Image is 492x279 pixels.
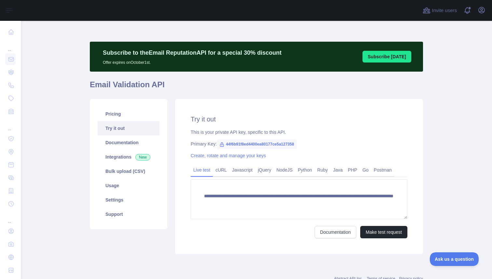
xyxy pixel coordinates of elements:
p: Offer expires on October 1st. [103,57,281,65]
div: ... [5,39,16,52]
a: Java [331,165,346,175]
button: Invite users [421,5,458,16]
a: jQuery [255,165,274,175]
a: Try it out [98,121,159,135]
a: Create, rotate and manage your keys [191,153,266,158]
div: ... [5,211,16,224]
h1: Email Validation API [90,79,423,95]
a: Postman [371,165,394,175]
a: Live test [191,165,213,175]
button: Make test request [360,226,407,238]
div: Primary Key: [191,141,407,147]
div: ... [5,119,16,132]
iframe: Toggle Customer Support [430,252,479,266]
span: 44f6b91f8ed4400ea80177ce5a127358 [217,139,297,149]
a: Usage [98,178,159,193]
a: Javascript [229,165,255,175]
a: Support [98,207,159,221]
span: Invite users [432,7,457,14]
a: Documentation [315,226,356,238]
a: PHP [345,165,360,175]
a: Settings [98,193,159,207]
a: cURL [213,165,229,175]
a: NodeJS [274,165,295,175]
a: Bulk upload (CSV) [98,164,159,178]
div: This is your private API key, specific to this API. [191,129,407,135]
span: New [135,154,150,160]
a: Ruby [315,165,331,175]
a: Integrations New [98,150,159,164]
button: Subscribe [DATE] [362,51,411,63]
a: Go [360,165,371,175]
h2: Try it out [191,115,407,124]
a: Pricing [98,107,159,121]
a: Python [295,165,315,175]
a: Documentation [98,135,159,150]
p: Subscribe to the Email Reputation API for a special 30 % discount [103,48,281,57]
